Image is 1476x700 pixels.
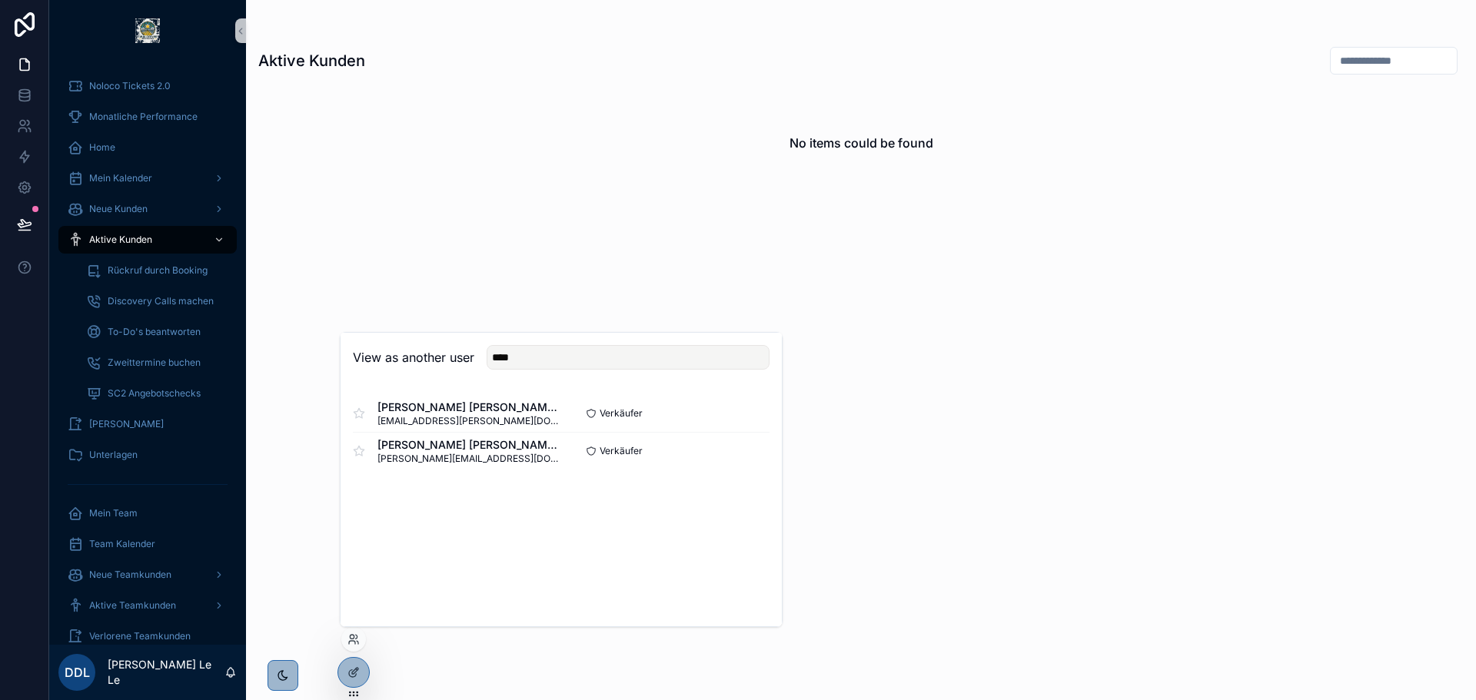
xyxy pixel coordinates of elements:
[790,134,933,152] h2: No items could be found
[58,410,237,438] a: [PERSON_NAME]
[89,111,198,123] span: Monatliche Performance
[108,264,208,277] span: Rückruf durch Booking
[600,445,643,457] span: Verkäufer
[89,599,176,612] span: Aktive Teamkunden
[77,380,237,407] a: SC2 Angebotschecks
[600,407,643,420] span: Verkäufer
[58,561,237,589] a: Neue Teamkunden
[89,449,138,461] span: Unterlagen
[89,507,138,519] span: Mein Team
[58,592,237,619] a: Aktive Teamkunden
[108,295,214,307] span: Discovery Calls machen
[89,418,164,430] span: [PERSON_NAME]
[108,357,201,369] span: Zweittermine buchen
[377,453,561,465] span: [PERSON_NAME][EMAIL_ADDRESS][DOMAIN_NAME]
[258,50,365,71] h1: Aktive Kunden
[108,657,224,688] p: [PERSON_NAME] Le Le
[377,400,561,415] span: [PERSON_NAME] [PERSON_NAME] Mora
[58,441,237,469] a: Unterlagen
[89,569,171,581] span: Neue Teamkunden
[65,663,90,682] span: DDL
[58,164,237,192] a: Mein Kalender
[377,415,561,427] span: [EMAIL_ADDRESS][PERSON_NAME][DOMAIN_NAME]
[89,203,148,215] span: Neue Kunden
[58,499,237,527] a: Mein Team
[77,318,237,346] a: To-Do's beantworten
[58,72,237,100] a: Noloco Tickets 2.0
[89,538,155,550] span: Team Kalender
[89,80,171,92] span: Noloco Tickets 2.0
[89,234,152,246] span: Aktive Kunden
[77,257,237,284] a: Rückruf durch Booking
[89,141,115,154] span: Home
[49,61,246,645] div: scrollable content
[108,326,201,338] span: To-Do's beantworten
[58,103,237,131] a: Monatliche Performance
[108,387,201,400] span: SC2 Angebotschecks
[89,630,191,642] span: Verlorene Teamkunden
[377,437,561,453] span: [PERSON_NAME] [PERSON_NAME][EMAIL_ADDRESS][DOMAIN_NAME]
[89,172,152,184] span: Mein Kalender
[77,287,237,315] a: Discovery Calls machen
[135,18,160,43] img: App logo
[353,348,474,367] h2: View as another user
[77,349,237,377] a: Zweittermine buchen
[58,195,237,223] a: Neue Kunden
[58,622,237,650] a: Verlorene Teamkunden
[58,134,237,161] a: Home
[58,530,237,558] a: Team Kalender
[58,226,237,254] a: Aktive Kunden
